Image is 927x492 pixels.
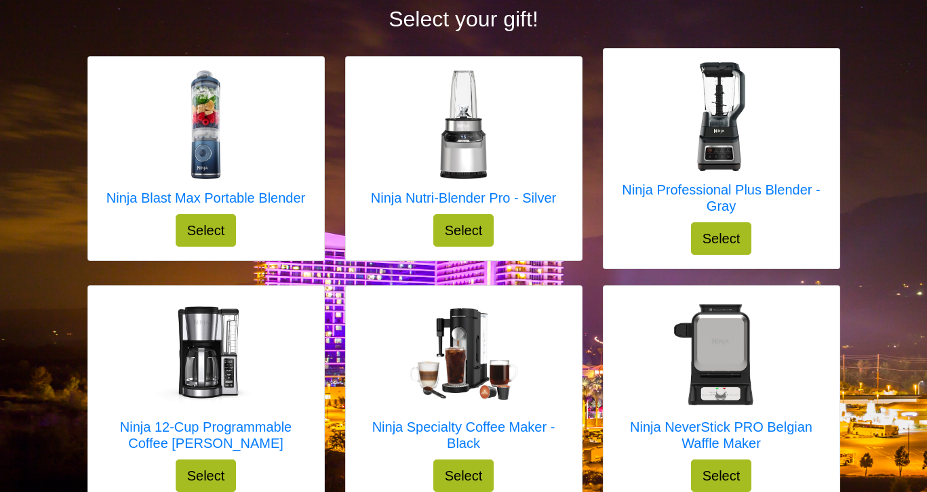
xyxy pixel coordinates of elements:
[617,419,826,451] h5: Ninja NeverStick PRO Belgian Waffle Maker
[106,70,305,214] a: Ninja Blast Max Portable Blender Ninja Blast Max Portable Blender
[359,300,568,459] a: Ninja Specialty Coffee Maker - Black Ninja Specialty Coffee Maker - Black
[87,6,840,32] h2: Select your gift!
[409,70,517,179] img: Ninja Nutri-Blender Pro - Silver
[371,70,556,214] a: Ninja Nutri-Blender Pro - Silver Ninja Nutri-Blender Pro - Silver
[102,419,311,451] h5: Ninja 12-Cup Programmable Coffee [PERSON_NAME]
[667,62,776,171] img: Ninja Professional Plus Blender - Gray
[102,300,311,459] a: Ninja 12-Cup Programmable Coffee Brewer Ninja 12-Cup Programmable Coffee [PERSON_NAME]
[106,190,305,206] h5: Ninja Blast Max Portable Blender
[691,222,752,255] button: Select
[151,70,260,179] img: Ninja Blast Max Portable Blender
[152,300,260,408] img: Ninja 12-Cup Programmable Coffee Brewer
[433,459,494,492] button: Select
[176,214,237,247] button: Select
[359,419,568,451] h5: Ninja Specialty Coffee Maker - Black
[371,190,556,206] h5: Ninja Nutri-Blender Pro - Silver
[617,182,826,214] h5: Ninja Professional Plus Blender - Gray
[667,300,776,408] img: Ninja NeverStick PRO Belgian Waffle Maker
[691,459,752,492] button: Select
[617,300,826,459] a: Ninja NeverStick PRO Belgian Waffle Maker Ninja NeverStick PRO Belgian Waffle Maker
[433,214,494,247] button: Select
[617,62,826,222] a: Ninja Professional Plus Blender - Gray Ninja Professional Plus Blender - Gray
[410,308,518,401] img: Ninja Specialty Coffee Maker - Black
[176,459,237,492] button: Select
